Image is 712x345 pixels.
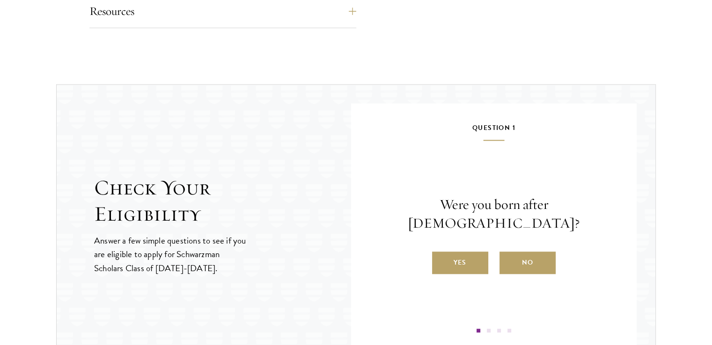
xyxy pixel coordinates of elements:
[432,252,488,274] label: Yes
[499,252,556,274] label: No
[379,122,609,141] h5: Question 1
[94,175,351,227] h2: Check Your Eligibility
[94,234,247,274] p: Answer a few simple questions to see if you are eligible to apply for Schwarzman Scholars Class o...
[379,195,609,233] p: Were you born after [DEMOGRAPHIC_DATA]?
